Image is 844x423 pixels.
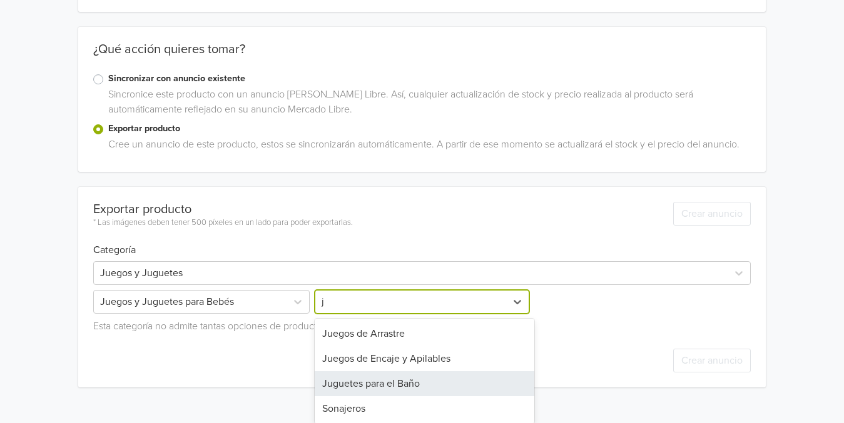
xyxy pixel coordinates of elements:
[673,349,751,372] button: Crear anuncio
[315,346,534,371] div: Juegos de Encaje y Apilables
[108,122,751,136] label: Exportar producto
[93,314,751,334] div: Esta categoría no admite tantas opciones de productos.
[315,371,534,396] div: Juguetes para el Baño
[93,229,751,256] h6: Categoría
[315,396,534,421] div: Sonajeros
[93,217,353,229] div: * Las imágenes deben tener 500 píxeles en un lado para poder exportarlas.
[315,321,534,346] div: Juegos de Arrastre
[673,202,751,226] button: Crear anuncio
[103,87,751,122] div: Sincronice este producto con un anuncio [PERSON_NAME] Libre. Así, cualquier actualización de stoc...
[103,137,751,157] div: Cree un anuncio de este producto, estos se sincronizarán automáticamente. A partir de ese momento...
[78,42,766,72] div: ¿Qué acción quieres tomar?
[93,202,353,217] div: Exportar producto
[108,72,751,86] label: Sincronizar con anuncio existente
